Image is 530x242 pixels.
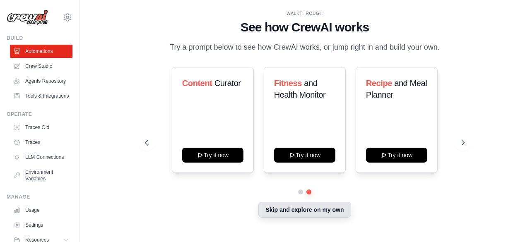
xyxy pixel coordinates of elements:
a: Environment Variables [10,165,72,185]
a: Usage [10,204,72,217]
h1: See how CrewAI works [145,20,464,35]
a: Traces [10,136,72,149]
span: and Health Monitor [274,79,325,99]
div: Build [7,35,72,41]
iframe: Chat Widget [489,202,530,242]
span: Content [182,79,212,88]
div: Operate [7,111,72,117]
p: Try a prompt below to see how CrewAI works, or jump right in and build your own. [166,41,444,53]
button: Try it now [274,148,335,163]
button: Skip and explore on my own [258,202,351,218]
div: Manage [7,194,72,200]
a: Crew Studio [10,60,72,73]
a: Traces Old [10,121,72,134]
a: LLM Connections [10,151,72,164]
a: Settings [10,218,72,232]
div: WALKTHROUGH [145,10,464,17]
span: Recipe [366,79,392,88]
a: Agents Repository [10,74,72,88]
span: Fitness [274,79,302,88]
button: Try it now [182,148,243,163]
a: Tools & Integrations [10,89,72,103]
span: Curator [214,79,241,88]
a: Automations [10,45,72,58]
img: Logo [7,10,48,25]
button: Try it now [366,148,427,163]
span: and Meal Planner [366,79,427,99]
